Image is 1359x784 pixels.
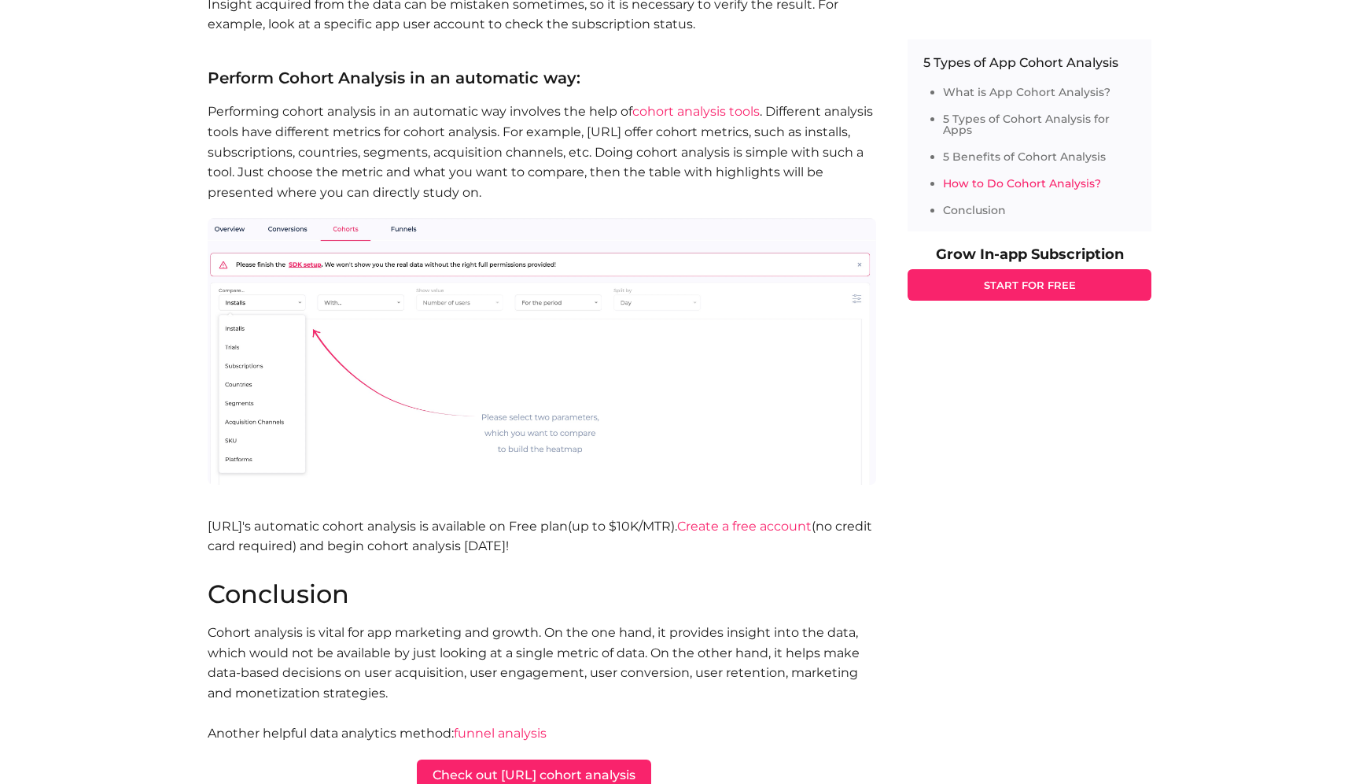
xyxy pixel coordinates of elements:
a: What is App Cohort Analysis? [943,85,1110,99]
a: funnel analysis [454,726,547,741]
a: START FOR FREE [908,269,1151,301]
h2: Conclusion [208,557,876,607]
a: cohort analysis tools [632,104,760,119]
p: Cohort analysis is vital for app marketing and growth. On the one hand, it provides insight into ... [208,623,876,744]
img: cohort analysis feature display by appflow.ai [208,218,876,484]
a: Create a free account [677,519,812,534]
p: [URL]'s automatic cohort analysis is available on Free plan(up to $10K/MTR). (no credit card requ... [208,516,876,557]
h3: Perform Cohort Analysis in an automatic way: [208,70,876,86]
p: Grow In-app Subscription [908,247,1151,261]
p: 5 Types of App Cohort Analysis [923,55,1136,71]
a: Conclusion [943,203,1006,217]
a: 5 Types of Cohort Analysis for Apps [943,112,1110,137]
a: How to Do Cohort Analysis? [943,176,1101,190]
p: Performing cohort analysis in an automatic way involves the help of . Different analysis tools ha... [208,102,876,202]
a: 5 Benefits of Cohort Analysis [943,150,1106,164]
